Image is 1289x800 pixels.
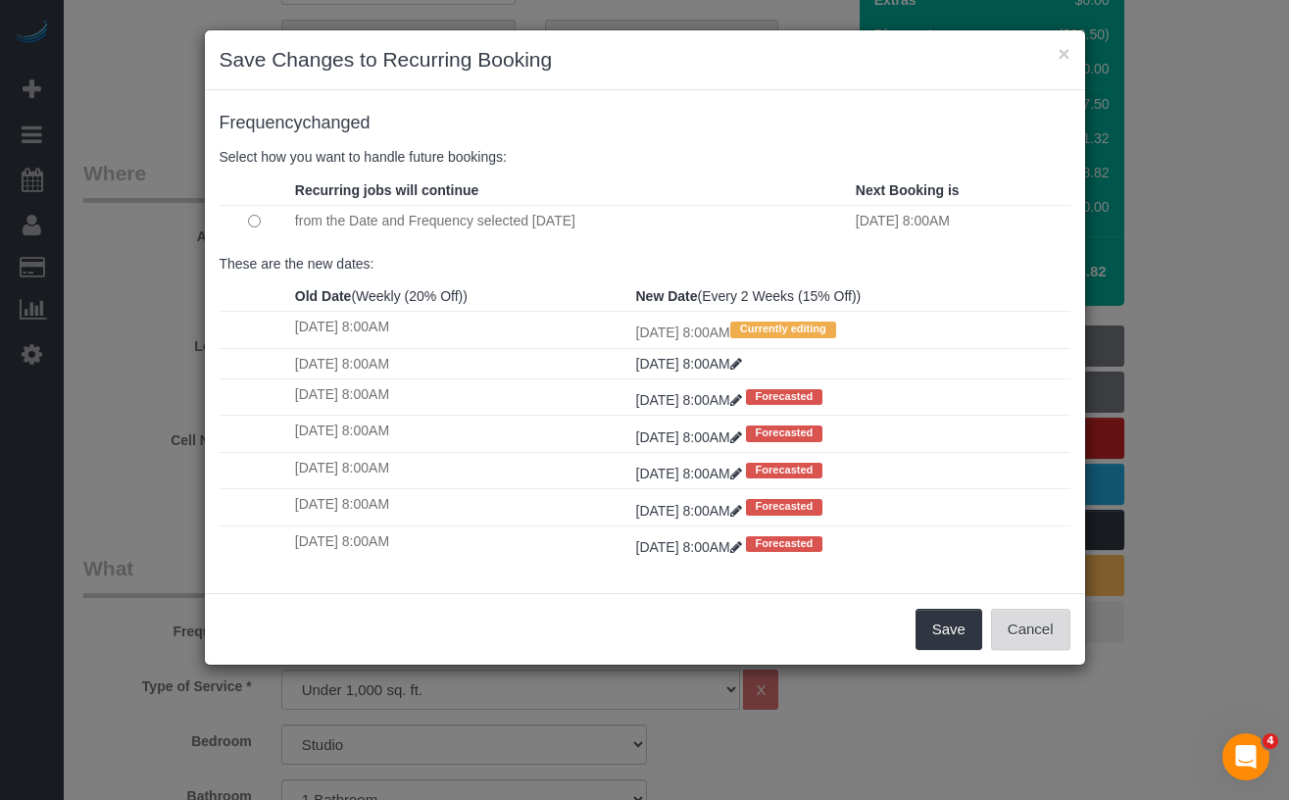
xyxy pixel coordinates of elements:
h3: Save Changes to Recurring Booking [220,45,1070,75]
a: [DATE] 8:00AM [636,429,746,445]
strong: Recurring jobs will continue [295,182,478,198]
a: [DATE] 8:00AM [636,466,746,481]
td: [DATE] 8:00AM [290,489,631,525]
a: [DATE] 8:00AM [636,539,746,555]
td: [DATE] 8:00AM [290,525,631,562]
button: Save [916,609,982,650]
span: Forecasted [746,425,823,441]
td: [DATE] 8:00AM [290,416,631,452]
strong: Old Date [295,288,352,304]
th: (Weekly (20% Off)) [290,281,631,312]
p: These are the new dates: [220,254,1070,274]
td: [DATE] 8:00AM [631,312,1070,348]
span: Forecasted [746,499,823,515]
a: [DATE] 8:00AM [636,356,742,372]
td: [DATE] 8:00AM [290,348,631,378]
td: [DATE] 8:00AM [290,452,631,488]
a: [DATE] 8:00AM [636,392,746,408]
button: Cancel [991,609,1070,650]
th: (Every 2 Weeks (15% Off)) [631,281,1070,312]
span: 4 [1263,733,1278,749]
iframe: Intercom live chat [1222,733,1269,780]
td: [DATE] 8:00AM [851,205,1070,237]
span: Forecasted [746,536,823,552]
td: from the Date and Frequency selected [DATE] [290,205,851,237]
p: Select how you want to handle future bookings: [220,147,1070,167]
a: [DATE] 8:00AM [636,503,746,519]
span: Forecasted [746,463,823,478]
strong: New Date [636,288,698,304]
span: Currently editing [730,322,836,337]
button: × [1058,43,1069,64]
h4: changed [220,114,1070,133]
td: [DATE] 8:00AM [290,312,631,348]
strong: Next Booking is [856,182,960,198]
span: Forecasted [746,389,823,405]
span: Frequency [220,113,303,132]
td: [DATE] 8:00AM [290,378,631,415]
